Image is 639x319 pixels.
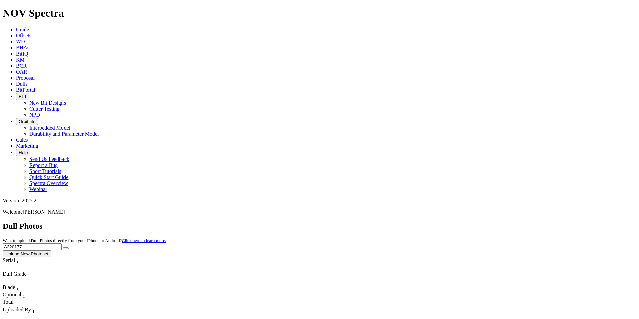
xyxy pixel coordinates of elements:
[16,118,38,125] button: OrbitLite
[23,292,25,297] span: Sort None
[29,162,58,168] a: Report a Bug
[29,174,68,180] a: Quick Start Guide
[19,94,27,99] span: FTT
[15,301,17,306] sub: 1
[16,57,25,63] a: KM
[3,238,166,243] small: Want to upload Dull Photos directly from your iPhone or Android?
[16,33,31,38] a: Offsets
[3,209,636,215] p: Welcome
[3,292,26,299] div: Sort None
[29,112,40,118] a: NPD
[32,309,35,314] sub: 1
[3,299,26,306] div: Total Sort None
[29,100,66,106] a: New Bit Designs
[3,307,66,314] div: Uploaded By Sort None
[3,299,14,305] span: Total
[15,299,17,305] span: Sort None
[3,243,62,250] input: Search Serial Number
[3,198,636,204] div: Version: 2025.2
[3,265,31,271] div: Column Menu
[122,238,166,243] a: Click here to learn more.
[3,257,31,265] div: Serial Sort None
[3,299,26,306] div: Sort None
[28,273,30,278] sub: 1
[3,271,27,277] span: Dull Grade
[16,63,27,69] a: BCR
[3,250,51,257] button: Upload New Photoset
[16,137,28,143] a: Calcs
[16,93,29,100] button: FTT
[16,259,19,264] sub: 1
[16,75,35,81] a: Proposal
[16,45,29,50] a: BHAs
[29,168,61,174] a: Short Tutorials
[23,294,25,299] sub: 1
[23,209,65,215] span: [PERSON_NAME]
[28,271,30,277] span: Sort None
[29,186,47,192] a: Webinar
[29,156,69,162] a: Send Us Feedback
[16,81,28,87] a: Dulls
[3,271,49,278] div: Dull Grade Sort None
[29,180,68,186] a: Spectra Overview
[32,307,35,312] span: Sort None
[3,284,26,292] div: Blade Sort None
[16,143,38,149] a: Marketing
[16,39,25,44] a: WD
[3,7,636,19] h1: NOV Spectra
[3,222,636,231] h2: Dull Photos
[16,27,29,32] a: Guide
[16,284,19,290] span: Sort None
[29,131,99,137] a: Durability and Parameter Model
[3,292,26,299] div: Optional Sort None
[3,278,49,284] div: Column Menu
[19,150,28,155] span: Help
[3,284,15,290] span: Blade
[3,284,26,292] div: Sort None
[29,125,70,131] a: Interbedded Model
[16,69,27,75] a: OAR
[19,119,35,124] span: OrbitLite
[16,51,28,57] a: BitIQ
[16,87,35,93] a: BitPortal
[3,271,49,284] div: Sort None
[29,106,60,112] a: Cutter Testing
[16,149,30,156] button: Help
[16,257,19,263] span: Sort None
[3,257,31,271] div: Sort None
[3,292,21,297] span: Optional
[3,307,31,312] span: Uploaded By
[16,286,19,291] sub: 1
[3,257,15,263] span: Serial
